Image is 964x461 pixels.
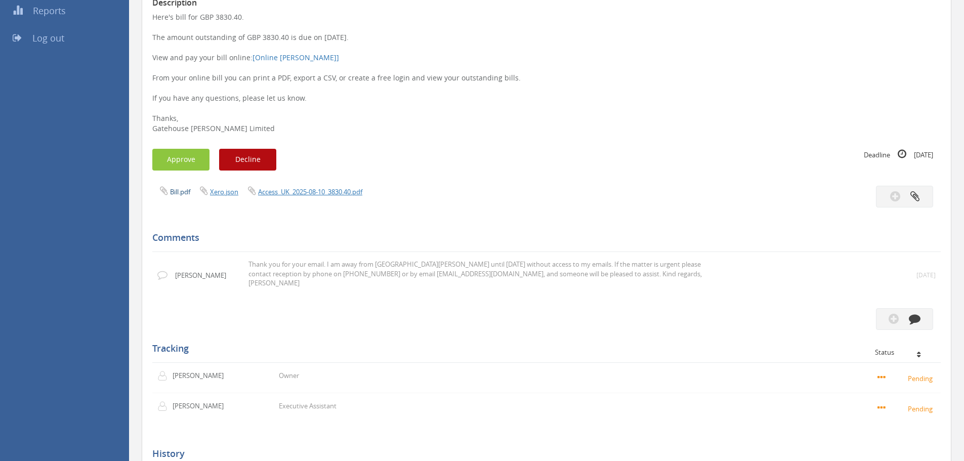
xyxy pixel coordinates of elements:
[279,401,337,411] p: Executive Assistant
[152,12,941,134] p: Here's bill for GBP 3830.40. The amount outstanding of GBP 3830.40 is due on [DATE]. View and pay...
[173,371,231,381] p: [PERSON_NAME]
[152,233,933,243] h5: Comments
[32,32,64,44] span: Log out
[253,53,339,62] a: [Online [PERSON_NAME]]
[152,449,933,459] h5: History
[877,372,936,384] small: Pending
[157,371,173,381] img: user-icon.png
[916,271,936,279] small: [DATE]
[875,349,933,356] div: Status
[33,5,66,17] span: Reports
[248,260,704,288] p: Thank you for your email. I am away from Gatehouse Chambers until Tuesday 9th September without a...
[170,187,190,196] a: Bill.pdf
[173,401,231,411] p: [PERSON_NAME]
[175,271,233,280] p: [PERSON_NAME]
[210,187,238,196] a: Xero.json
[258,187,362,196] a: Access_UK_2025-08-10_3830.40.pdf
[152,344,933,354] h5: Tracking
[152,149,209,171] button: Approve
[157,401,173,411] img: user-icon.png
[864,149,933,160] small: Deadline [DATE]
[877,403,936,414] small: Pending
[279,371,299,381] p: Owner
[219,149,276,171] button: Decline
